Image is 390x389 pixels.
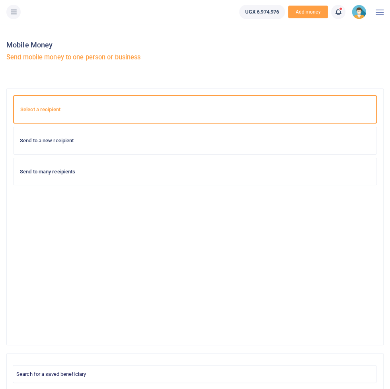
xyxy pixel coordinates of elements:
[288,8,328,14] a: Add money
[13,127,377,155] a: Send to a new recipient
[352,5,369,19] a: profile-user
[13,365,376,383] span: Search for a saved beneficiary
[16,371,86,377] span: Search for a saved beneficiary
[239,5,285,19] a: UGX 6,974,976
[245,8,279,16] span: UGX 6,974,976
[288,6,328,19] li: Toup your wallet
[288,6,328,19] span: Add money
[13,367,376,380] span: Search for a saved beneficiary
[6,41,192,49] h4: Mobile Money
[236,5,288,19] li: Wallet ballance
[20,138,370,144] h6: Send to a new recipient
[352,5,366,19] img: profile-user
[20,106,370,113] h6: Select a recipient
[6,53,192,61] h5: Send mobile money to one person or business
[20,169,370,175] h6: Send to many recipients
[13,158,377,186] a: Send to many recipients
[13,95,377,124] a: Select a recipient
